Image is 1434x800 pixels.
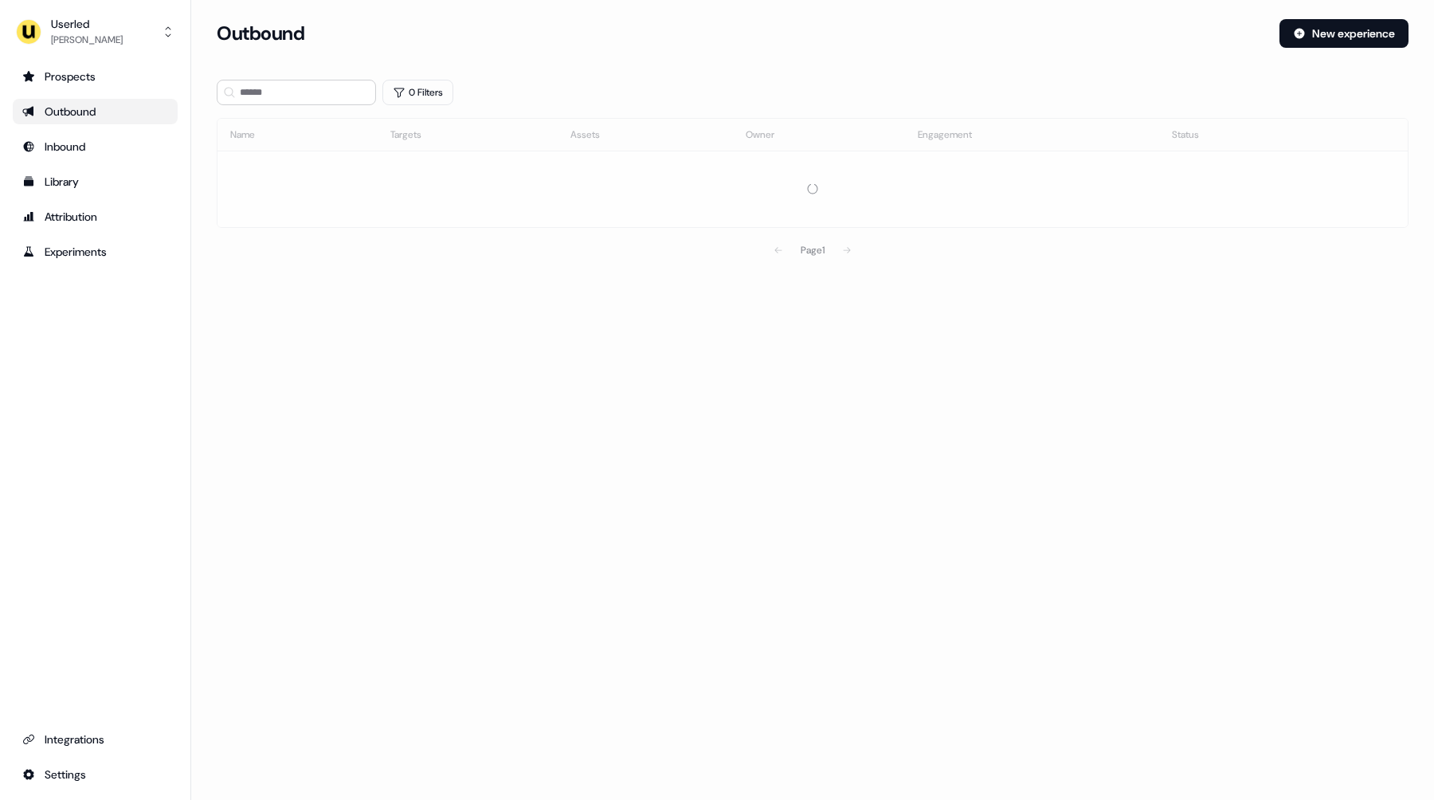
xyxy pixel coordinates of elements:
button: New experience [1279,19,1409,48]
div: Userled [51,16,123,32]
button: 0 Filters [382,80,453,105]
a: Go to attribution [13,204,178,229]
h3: Outbound [217,22,304,45]
a: Go to integrations [13,727,178,752]
button: Userled[PERSON_NAME] [13,13,178,51]
a: Go to Inbound [13,134,178,159]
a: Go to integrations [13,762,178,787]
div: [PERSON_NAME] [51,32,123,48]
div: Inbound [22,139,168,155]
a: Go to prospects [13,64,178,89]
div: Prospects [22,69,168,84]
div: Integrations [22,731,168,747]
a: Go to outbound experience [13,99,178,124]
div: Settings [22,767,168,782]
a: Go to experiments [13,239,178,265]
a: Go to templates [13,169,178,194]
div: Outbound [22,104,168,120]
div: Library [22,174,168,190]
div: Attribution [22,209,168,225]
div: Experiments [22,244,168,260]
